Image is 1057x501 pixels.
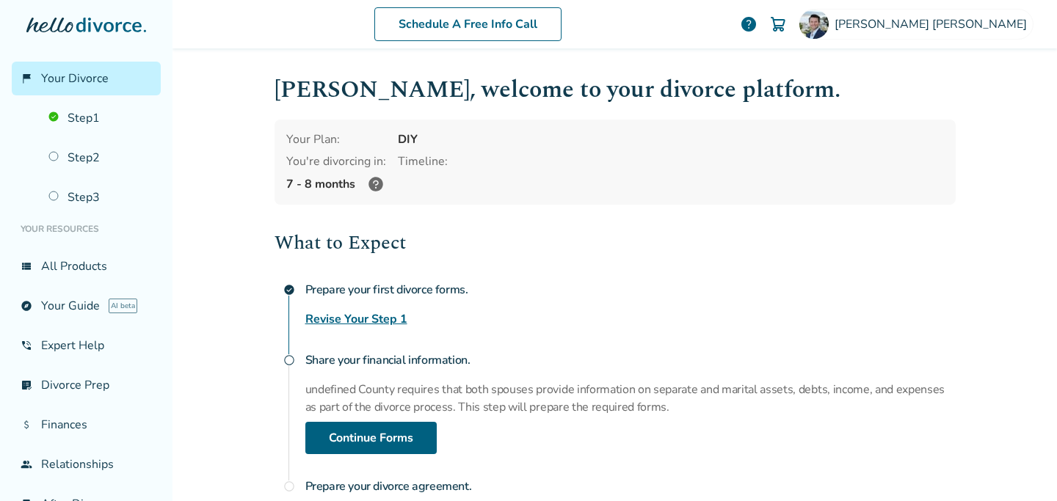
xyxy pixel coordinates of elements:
[41,70,109,87] span: Your Divorce
[286,153,386,169] div: You're divorcing in:
[799,10,829,39] img: Ryan Thomason
[21,260,32,272] span: view_list
[21,419,32,431] span: attach_money
[305,310,407,328] a: Revise Your Step 1
[12,368,161,402] a: list_alt_checkDivorce Prep
[12,249,161,283] a: view_listAll Products
[984,431,1057,501] iframe: Chat Widget
[305,472,956,501] h4: Prepare your divorce agreement.
[12,62,161,95] a: flag_2Your Divorce
[740,15,758,33] a: help
[21,73,32,84] span: flag_2
[40,141,161,175] a: Step2
[305,381,956,416] p: undefined County requires that both spouses provide information on separate and marital assets, d...
[12,447,161,481] a: groupRelationships
[109,299,137,313] span: AI beta
[12,329,161,362] a: phone_in_talkExpert Help
[305,275,956,304] h4: Prepare your first divorce forms.
[12,408,161,442] a: attach_moneyFinances
[21,340,32,351] span: phone_in_talk
[275,72,956,108] h1: [PERSON_NAME] , welcome to your divorce platform.
[286,175,386,193] div: 7 - 8 months
[398,153,944,169] div: Timeline:
[40,101,161,135] a: Step1
[283,480,295,492] span: radio_button_unchecked
[305,422,437,454] a: Continue Forms
[40,180,161,214] a: Step3
[769,15,787,33] img: Cart
[835,16,1033,32] span: [PERSON_NAME] [PERSON_NAME]
[374,7,562,41] a: Schedule A Free Info Call
[283,284,295,296] span: check_circle
[21,458,32,470] span: group
[21,300,32,312] span: explore
[283,354,295,366] span: radio_button_unchecked
[12,289,161,323] a: exploreYour GuideAI beta
[21,379,32,391] span: list_alt_check
[286,131,386,147] div: Your Plan:
[275,228,956,257] h2: What to Expect
[12,214,161,244] li: Your Resources
[398,131,944,147] div: DIY
[305,345,956,375] h4: Share your financial information.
